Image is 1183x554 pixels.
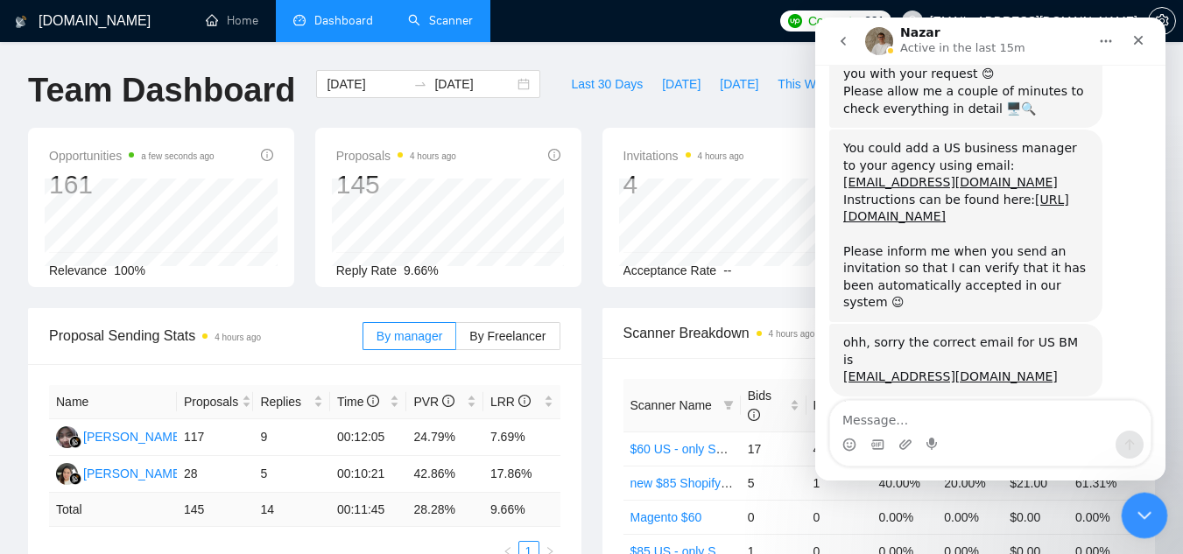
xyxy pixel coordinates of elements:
span: [DATE] [720,74,758,94]
th: Replies [253,385,330,419]
td: 5 [741,466,806,500]
span: swap-right [413,77,427,91]
h1: Team Dashboard [28,70,295,111]
span: Acceptance Rate [623,263,717,277]
span: Time [337,395,379,409]
iframe: Intercom live chat [1122,493,1168,539]
a: new $85 Shopify Development [630,476,797,490]
time: 4 hours ago [769,329,815,339]
th: Name [49,385,177,419]
img: gigradar-bm.png [69,436,81,448]
td: 42.86% [406,456,483,493]
img: LA [56,463,78,485]
span: filter [723,400,734,410]
iframe: Intercom live chat [815,18,1165,480]
span: Re [813,398,845,412]
th: Proposals [177,385,254,419]
span: info-circle [518,395,531,407]
td: 40.00% [871,466,937,500]
span: info-circle [367,395,379,407]
span: user [906,15,919,27]
span: dashboard [293,14,306,26]
td: 0.00% [937,500,1003,534]
span: PVR [413,395,454,409]
span: Proposal Sending Stats [49,325,363,347]
span: filter [720,392,737,418]
td: 0.00% [871,500,937,534]
span: 321 [864,11,884,31]
img: logo [15,8,27,36]
td: 17 [741,431,806,466]
time: a few seconds ago [141,151,214,161]
a: Magento $60 [630,510,702,524]
div: 145 [336,168,456,201]
span: info-circle [442,395,454,407]
span: Scanner Breakdown [623,322,1135,344]
span: 9.66% [404,263,439,277]
td: 1 [806,466,872,500]
img: gigradar-bm.png [69,473,81,485]
span: Dashboard [314,13,373,28]
td: $21.00 [1003,466,1068,500]
span: This Week [778,74,835,94]
span: By Freelancer [469,329,546,343]
img: NF [56,426,78,448]
td: 0 [806,500,872,534]
span: info-circle [548,149,560,161]
span: LRR [490,395,531,409]
a: LA[PERSON_NAME] [56,466,184,480]
span: Proposals [336,145,456,166]
td: 61.31% [1068,466,1134,500]
td: 28.28 % [406,493,483,527]
a: setting [1148,14,1176,28]
div: 161 [49,168,215,201]
td: 0.00% [1068,500,1134,534]
td: 00:12:05 [330,419,407,456]
button: setting [1148,7,1176,35]
time: 4 hours ago [698,151,744,161]
span: info-circle [748,409,760,421]
td: 9.66 % [483,493,560,527]
span: Proposals [184,392,238,411]
span: -- [723,263,731,277]
input: End date [434,74,514,94]
span: Relevance [49,263,107,277]
td: 17.86% [483,456,560,493]
td: 117 [177,419,254,456]
span: Bids [748,389,771,422]
td: 00:10:21 [330,456,407,493]
span: Replies [260,392,310,411]
span: to [413,77,427,91]
td: 0 [741,500,806,534]
span: setting [1149,14,1175,28]
input: Start date [327,74,406,94]
span: Invitations [623,145,744,166]
td: 9 [253,419,330,456]
span: Connects: [808,11,861,31]
span: Last 30 Days [571,74,643,94]
span: Scanner Name [630,398,712,412]
span: Reply Rate [336,263,397,277]
time: 4 hours ago [410,151,456,161]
